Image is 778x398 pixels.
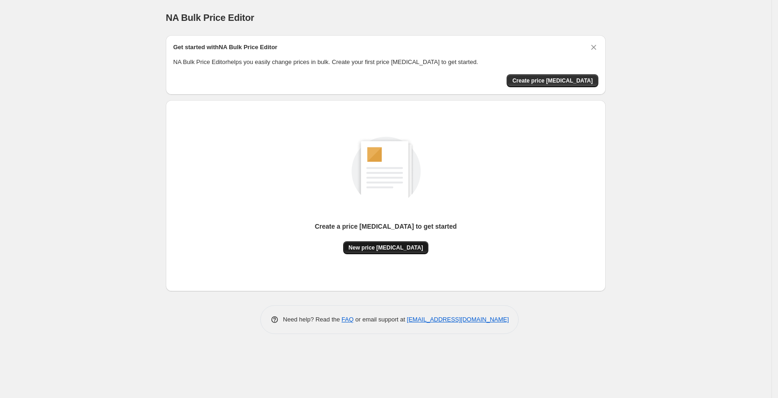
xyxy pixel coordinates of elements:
button: Dismiss card [589,43,598,52]
button: New price [MEDICAL_DATA] [343,241,429,254]
span: or email support at [354,316,407,323]
p: Create a price [MEDICAL_DATA] to get started [315,222,457,231]
span: New price [MEDICAL_DATA] [349,244,423,251]
span: NA Bulk Price Editor [166,13,254,23]
span: Create price [MEDICAL_DATA] [512,77,593,84]
span: Need help? Read the [283,316,342,323]
button: Create price change job [507,74,598,87]
p: NA Bulk Price Editor helps you easily change prices in bulk. Create your first price [MEDICAL_DAT... [173,58,598,67]
a: FAQ [342,316,354,323]
a: [EMAIL_ADDRESS][DOMAIN_NAME] [407,316,509,323]
h2: Get started with NA Bulk Price Editor [173,43,277,52]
